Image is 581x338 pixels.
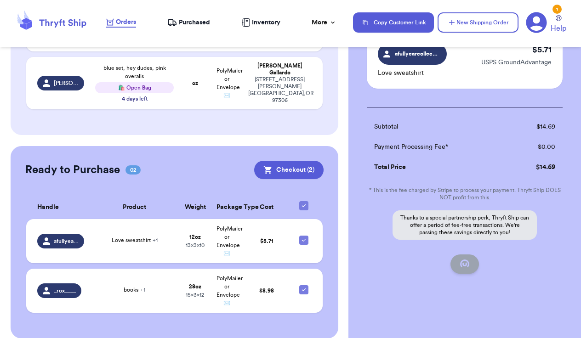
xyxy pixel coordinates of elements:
span: $ 8.98 [259,288,274,293]
span: blue set, hey dudes, pink overalls [103,65,166,79]
td: Total Price [367,157,508,177]
span: Handle [37,203,59,212]
td: $ 14.69 [508,117,563,137]
p: Thanks to a special partnership perk, Thryft Ship can offer a period of fee-free transactions. We... [393,210,537,240]
button: Copy Customer Link [353,12,434,33]
span: 15 x 3 x 12 [186,292,204,298]
th: Cost [243,196,290,219]
a: Purchased [167,18,210,27]
span: Purchased [179,18,210,27]
span: Inventory [252,18,280,27]
h2: Ready to Purchase [25,163,120,177]
th: Package Type [211,196,243,219]
span: PolyMailer or Envelope ✉️ [216,276,243,306]
div: [PERSON_NAME] Gallardo [248,62,311,76]
span: _rox____ [54,287,76,294]
td: $ 14.69 [508,157,563,177]
span: afullyearcollections [54,237,79,245]
span: $ 5.71 [260,238,273,244]
p: * This is the fee charged by Stripe to process your payment. Thryft Ship DOES NOT profit from this. [367,186,563,201]
span: 13 x 3 x 10 [186,242,205,248]
div: 1 [553,5,562,14]
th: Weight [179,196,211,219]
span: afullyearcollections [395,50,439,58]
th: Product [90,196,179,219]
button: New Shipping Order [438,12,518,33]
p: Love sweatshirt [378,68,447,78]
span: PolyMailer or Envelope ✉️ [216,68,243,98]
a: Help [551,15,566,34]
span: Orders [116,17,136,27]
a: Inventory [242,18,280,27]
span: [PERSON_NAME] [54,79,79,87]
td: Payment Processing Fee* [367,137,508,157]
span: + 1 [153,237,158,243]
span: PolyMailer or Envelope ✉️ [216,226,243,256]
strong: 28 oz [189,284,201,289]
div: [STREET_ADDRESS][PERSON_NAME] [GEOGRAPHIC_DATA] , OR 97306 [248,76,311,104]
div: 🛍️ Open Bag [95,82,173,93]
button: Checkout (2) [254,161,324,179]
a: Orders [106,17,136,28]
div: More [312,18,336,27]
strong: oz [192,80,198,86]
p: $ 5.71 [532,43,552,56]
strong: 12 oz [189,234,201,240]
td: Subtotal [367,117,508,137]
span: books [124,287,145,293]
span: + 1 [140,287,145,293]
p: USPS GroundAdvantage [481,58,552,67]
div: 4 days left [122,95,148,102]
span: Love sweatshirt [112,237,158,243]
a: 1 [526,12,547,33]
span: 02 [125,165,141,175]
span: Help [551,23,566,34]
td: $ 0.00 [508,137,563,157]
